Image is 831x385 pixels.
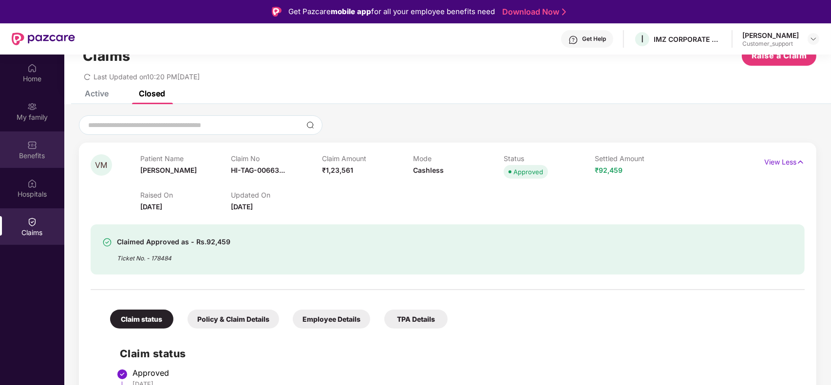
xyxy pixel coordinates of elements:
p: Raised On [140,191,231,199]
div: Ticket No. - 178484 [117,248,230,263]
div: Claim status [110,310,173,329]
img: svg+xml;base64,PHN2ZyBpZD0iRHJvcGRvd24tMzJ4MzIiIHhtbG5zPSJodHRwOi8vd3d3LnczLm9yZy8yMDAwL3N2ZyIgd2... [810,35,817,43]
div: Claimed Approved as - Rs.92,459 [117,236,230,248]
p: Mode [413,154,504,163]
span: [DATE] [231,202,253,211]
div: Get Pazcare for all your employee benefits need [288,6,495,18]
h2: Claim status [120,346,795,362]
div: Approved [132,368,795,378]
img: svg+xml;base64,PHN2ZyBpZD0iSG9tZSIgeG1sbnM9Imh0dHA6Ly93d3cudzMub3JnLzIwMDAvc3ZnIiB3aWR0aD0iMjAiIG... [27,63,37,73]
img: svg+xml;base64,PHN2ZyBpZD0iSG9zcGl0YWxzIiB4bWxucz0iaHR0cDovL3d3dy53My5vcmcvMjAwMC9zdmciIHdpZHRoPS... [27,179,37,188]
div: Get Help [582,35,606,43]
span: Raise a Claim [752,50,807,62]
p: Claim No [231,154,322,163]
div: Closed [139,89,165,98]
p: Updated On [231,191,322,199]
img: svg+xml;base64,PHN2ZyBpZD0iSGVscC0zMngzMiIgeG1sbnM9Imh0dHA6Ly93d3cudzMub3JnLzIwMDAvc3ZnIiB3aWR0aD... [568,35,578,45]
a: Download Now [502,7,563,17]
span: ₹92,459 [595,166,623,174]
span: [DATE] [140,202,162,211]
h1: Claims [83,48,131,64]
img: svg+xml;base64,PHN2ZyBpZD0iU3VjY2Vzcy0zMngzMiIgeG1sbnM9Imh0dHA6Ly93d3cudzMub3JnLzIwMDAvc3ZnIiB3aW... [102,238,112,247]
p: Settled Amount [595,154,686,163]
span: redo [84,73,91,81]
div: Active [85,89,109,98]
img: svg+xml;base64,PHN2ZyBpZD0iQ2xhaW0iIHhtbG5zPSJodHRwOi8vd3d3LnczLm9yZy8yMDAwL3N2ZyIgd2lkdGg9IjIwIi... [27,217,37,227]
div: Approved [513,167,543,177]
button: Raise a Claim [742,46,816,66]
img: Logo [272,7,282,17]
div: Employee Details [293,310,370,329]
span: Last Updated on 10:20 PM[DATE] [94,73,200,81]
span: ₹1,23,561 [322,166,353,174]
div: [PERSON_NAME] [742,31,799,40]
span: VM [95,161,108,169]
p: View Less [764,154,805,167]
img: svg+xml;base64,PHN2ZyBpZD0iU3RlcC1Eb25lLTMyeDMyIiB4bWxucz0iaHR0cDovL3d3dy53My5vcmcvMjAwMC9zdmciIH... [116,368,128,380]
img: svg+xml;base64,PHN2ZyB4bWxucz0iaHR0cDovL3d3dy53My5vcmcvMjAwMC9zdmciIHdpZHRoPSIxNyIgaGVpZ2h0PSIxNy... [796,157,805,167]
img: New Pazcare Logo [12,33,75,45]
div: Customer_support [742,40,799,48]
img: svg+xml;base64,PHN2ZyB3aWR0aD0iMjAiIGhlaWdodD0iMjAiIHZpZXdCb3g9IjAgMCAyMCAyMCIgZmlsbD0ibm9uZSIgeG... [27,102,37,111]
div: TPA Details [384,310,448,329]
p: Claim Amount [322,154,413,163]
img: Stroke [562,7,566,17]
span: Cashless [413,166,444,174]
div: IMZ CORPORATE PRIVATE LIMITED [654,35,722,44]
img: svg+xml;base64,PHN2ZyBpZD0iU2VhcmNoLTMyeDMyIiB4bWxucz0iaHR0cDovL3d3dy53My5vcmcvMjAwMC9zdmciIHdpZH... [306,121,314,129]
p: Status [504,154,595,163]
div: Policy & Claim Details [188,310,279,329]
span: I [641,33,643,45]
span: [PERSON_NAME] [140,166,197,174]
p: Patient Name [140,154,231,163]
img: svg+xml;base64,PHN2ZyBpZD0iQmVuZWZpdHMiIHhtbG5zPSJodHRwOi8vd3d3LnczLm9yZy8yMDAwL3N2ZyIgd2lkdGg9Ij... [27,140,37,150]
span: HI-TAG-00663... [231,166,285,174]
strong: mobile app [331,7,371,16]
